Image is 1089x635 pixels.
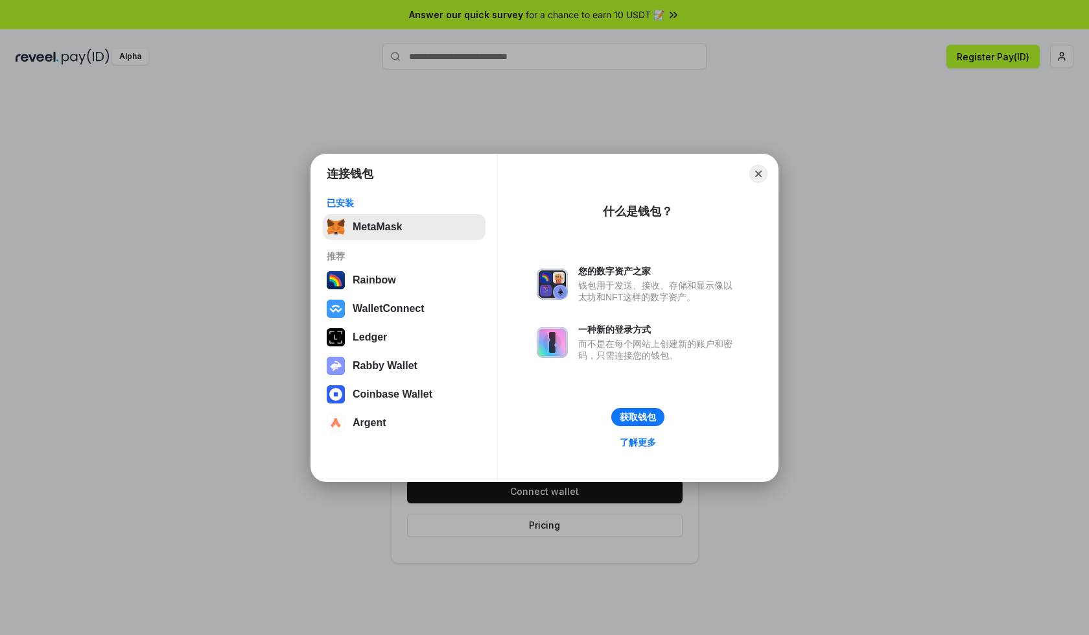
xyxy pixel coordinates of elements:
[323,324,486,350] button: Ledger
[578,338,739,361] div: 而不是在每个网站上创建新的账户和密码，只需连接您的钱包。
[749,165,767,183] button: Close
[603,204,673,219] div: 什么是钱包？
[578,265,739,277] div: 您的数字资产之家
[611,408,664,426] button: 获取钱包
[353,221,402,233] div: MetaMask
[327,271,345,289] img: svg+xml,%3Csvg%20width%3D%22120%22%20height%3D%22120%22%20viewBox%3D%220%200%20120%20120%22%20fil...
[612,434,664,451] a: 了解更多
[323,267,486,293] button: Rainbow
[578,280,739,303] div: 钱包用于发送、接收、存储和显示像以太坊和NFT这样的数字资产。
[353,417,386,429] div: Argent
[323,410,486,436] button: Argent
[323,381,486,407] button: Coinbase Wallet
[327,250,482,262] div: 推荐
[323,214,486,240] button: MetaMask
[327,357,345,375] img: svg+xml,%3Csvg%20xmlns%3D%22http%3A%2F%2Fwww.w3.org%2F2000%2Fsvg%22%20fill%3D%22none%22%20viewBox...
[620,411,656,423] div: 获取钱包
[578,324,739,335] div: 一种新的登录方式
[353,274,396,286] div: Rainbow
[353,303,425,315] div: WalletConnect
[327,328,345,346] img: svg+xml,%3Csvg%20xmlns%3D%22http%3A%2F%2Fwww.w3.org%2F2000%2Fsvg%22%20width%3D%2228%22%20height%3...
[327,218,345,236] img: svg+xml,%3Csvg%20fill%3D%22none%22%20height%3D%2233%22%20viewBox%3D%220%200%2035%2033%22%20width%...
[353,389,432,400] div: Coinbase Wallet
[353,331,387,343] div: Ledger
[620,437,656,448] div: 了解更多
[323,353,486,379] button: Rabby Wallet
[537,269,568,300] img: svg+xml,%3Csvg%20xmlns%3D%22http%3A%2F%2Fwww.w3.org%2F2000%2Fsvg%22%20fill%3D%22none%22%20viewBox...
[323,296,486,322] button: WalletConnect
[353,360,417,372] div: Rabby Wallet
[537,327,568,358] img: svg+xml,%3Csvg%20xmlns%3D%22http%3A%2F%2Fwww.w3.org%2F2000%2Fsvg%22%20fill%3D%22none%22%20viewBox...
[327,197,482,209] div: 已安装
[327,300,345,318] img: svg+xml,%3Csvg%20width%3D%2228%22%20height%3D%2228%22%20viewBox%3D%220%200%2028%2028%22%20fill%3D...
[327,166,373,182] h1: 连接钱包
[327,385,345,403] img: svg+xml,%3Csvg%20width%3D%2228%22%20height%3D%2228%22%20viewBox%3D%220%200%2028%2028%22%20fill%3D...
[327,414,345,432] img: svg+xml,%3Csvg%20width%3D%2228%22%20height%3D%2228%22%20viewBox%3D%220%200%2028%2028%22%20fill%3D...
